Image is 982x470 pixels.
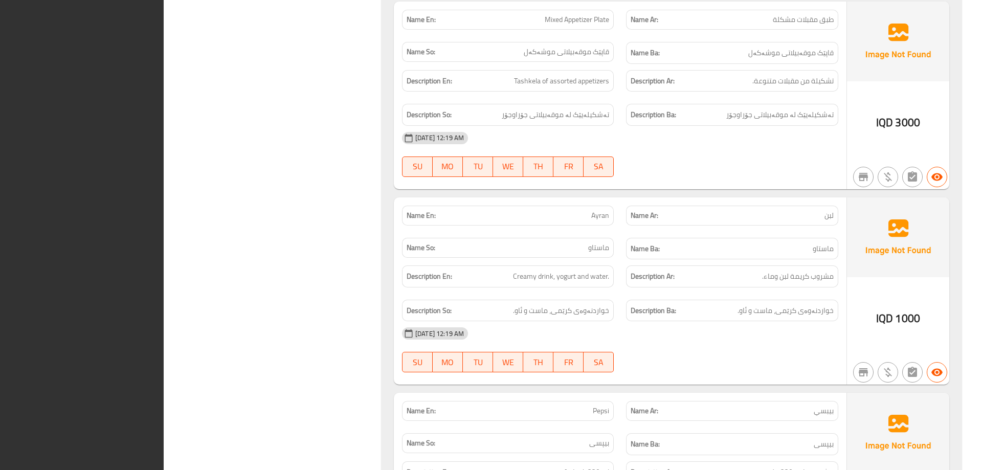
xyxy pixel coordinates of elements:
[497,355,519,370] span: WE
[631,270,675,283] strong: Description Ar:
[493,156,523,177] button: WE
[514,75,609,87] span: Tashkela of assorted appetizers
[433,352,463,372] button: MO
[631,438,660,451] strong: Name Ba:
[523,352,553,372] button: TH
[553,352,584,372] button: FR
[814,406,834,416] span: بيبسي
[467,355,489,370] span: TU
[407,108,452,121] strong: Description So:
[631,108,676,121] strong: Description Ba:
[407,438,435,449] strong: Name So:
[463,352,493,372] button: TU
[493,352,523,372] button: WE
[402,352,433,372] button: SU
[502,108,609,121] span: تەشکیلەیێک لە موقەبیلاتی جۆراوجۆر
[527,355,549,370] span: TH
[824,210,834,221] span: لبن
[407,270,452,283] strong: Description En:
[876,308,893,328] span: IQD
[407,210,436,221] strong: Name En:
[589,438,609,449] span: بیپسی
[591,210,609,221] span: Ayran
[527,159,549,174] span: TH
[631,242,660,255] strong: Name Ba:
[407,75,452,87] strong: Description En:
[631,75,675,87] strong: Description Ar:
[557,159,579,174] span: FR
[588,159,610,174] span: SA
[752,75,834,87] span: تشكيلة من مقبلات متنوعة.
[584,156,614,177] button: SA
[773,14,834,25] span: طبق مقبلات مشكلة
[895,113,920,132] span: 3000
[407,47,435,57] strong: Name So:
[584,352,614,372] button: SA
[545,14,609,25] span: Mixed Appetizer Plate
[407,159,429,174] span: SU
[847,197,949,277] img: Ae5nvW7+0k+MAAAAAElFTkSuQmCC
[513,270,609,283] span: Creamy drink, yogurt and water.
[402,156,433,177] button: SU
[927,167,947,187] button: Available
[593,406,609,416] span: Pepsi
[524,47,609,57] span: قاپێک موقەبیلاتی موشەکەل
[631,304,676,317] strong: Description Ba:
[902,362,923,383] button: Not has choices
[407,304,452,317] strong: Description So:
[433,156,463,177] button: MO
[437,355,459,370] span: MO
[738,304,834,317] span: خواردنەوەی کرێمی، ماست و ئاو.
[513,304,609,317] span: خواردنەوەی کرێمی، ماست و ئاو.
[407,242,435,253] strong: Name So:
[853,167,874,187] button: Not branch specific item
[411,329,468,339] span: [DATE] 12:19 AM
[588,355,610,370] span: SA
[523,156,553,177] button: TH
[813,242,834,255] span: ماستاو
[407,14,436,25] strong: Name En:
[631,210,658,221] strong: Name Ar:
[726,108,834,121] span: تەشکیلەیێک لە موقەبیلاتی جۆراوجۆر
[407,406,436,416] strong: Name En:
[762,270,834,283] span: مشروب كريمة لبن وماء.
[847,2,949,81] img: Ae5nvW7+0k+MAAAAAElFTkSuQmCC
[497,159,519,174] span: WE
[411,133,468,143] span: [DATE] 12:19 AM
[553,156,584,177] button: FR
[557,355,579,370] span: FR
[631,47,660,59] strong: Name Ba:
[895,308,920,328] span: 1000
[927,362,947,383] button: Available
[902,167,923,187] button: Not has choices
[631,406,658,416] strong: Name Ar:
[631,14,658,25] strong: Name Ar:
[463,156,493,177] button: TU
[878,362,898,383] button: Purchased item
[853,362,874,383] button: Not branch specific item
[467,159,489,174] span: TU
[814,438,834,451] span: بیپسی
[437,159,459,174] span: MO
[588,242,609,253] span: ماستاو
[748,47,834,59] span: قاپێک موقەبیلاتی موشەکەل
[878,167,898,187] button: Purchased item
[876,113,893,132] span: IQD
[407,355,429,370] span: SU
